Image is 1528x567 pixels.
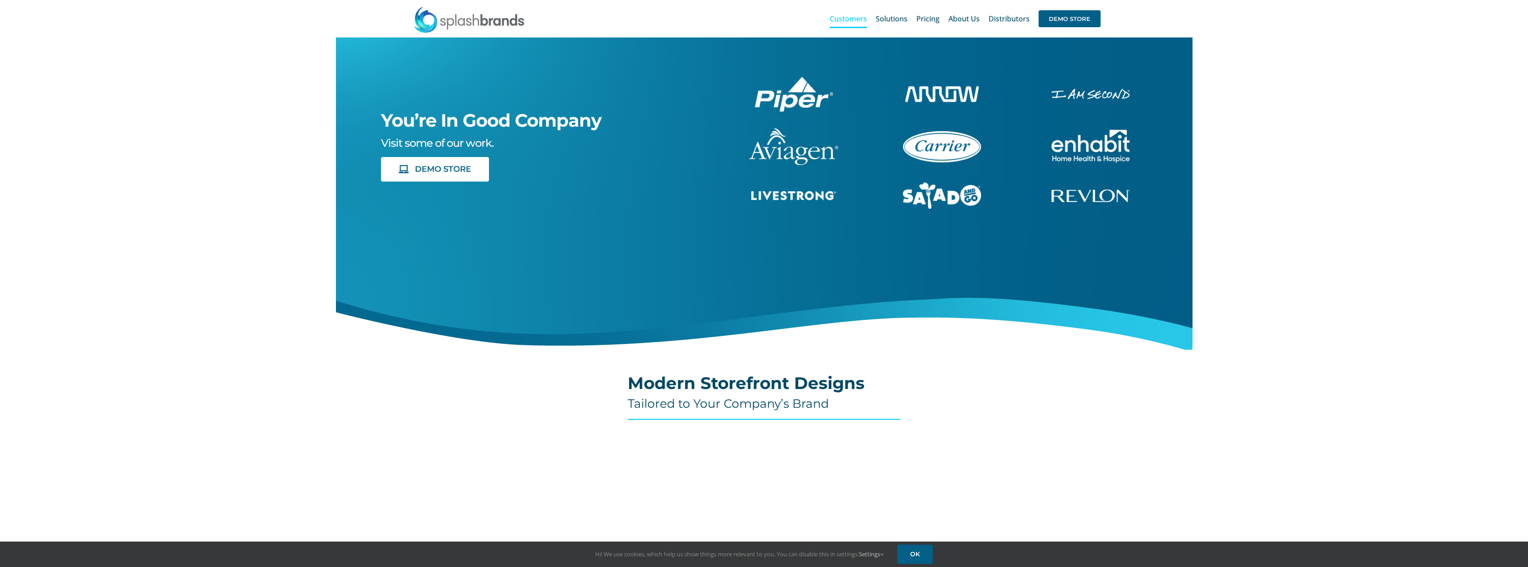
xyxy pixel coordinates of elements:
[751,191,836,200] img: Livestrong Store
[903,181,981,191] a: sng-1C
[830,4,867,33] a: Customers
[751,190,836,199] a: livestrong-5E-website
[1052,87,1130,97] a: enhabit-stacked-white
[749,128,838,165] img: aviagen-1C
[1052,190,1130,202] img: Revlon
[381,109,601,131] span: You’re In Good Company
[1039,4,1101,33] a: DEMO STORE
[989,4,1030,33] a: Distributors
[415,165,471,174] span: DEMO STORE
[903,131,981,162] img: Carrier Brand Store
[916,15,940,22] span: Pricing
[755,75,833,85] a: piper-White
[628,397,900,411] h4: Tailored to Your Company’s Brand
[876,15,907,22] span: Solutions
[1052,89,1130,99] img: I Am Second Store
[755,77,833,112] img: Piper Pilot Ship
[859,550,884,558] a: Settings
[381,157,489,182] a: DEMO STORE
[916,4,940,33] a: Pricing
[595,550,884,558] span: Hi! We use cookies, which help us show things more relevant to you. You can disable this in setti...
[948,15,980,22] span: About Us
[905,86,979,102] img: Arrow Store
[1052,130,1130,163] img: Enhabit Gear Store
[414,6,525,33] img: SplashBrands.com Logo
[830,15,867,22] span: Customers
[989,15,1030,22] span: Distributors
[1052,188,1130,198] a: revlon-flat-white
[903,130,981,140] a: carrier-1B
[628,374,900,392] h2: Modern Storefront Designs
[905,85,979,95] a: arrow-white
[1052,128,1130,138] a: enhabit-stacked-white
[903,182,981,209] img: Salad And Go Store
[381,137,493,149] span: Visit some of our work.
[897,545,933,564] a: OK
[1039,10,1101,27] span: DEMO STORE
[830,4,1101,33] nav: Main Menu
